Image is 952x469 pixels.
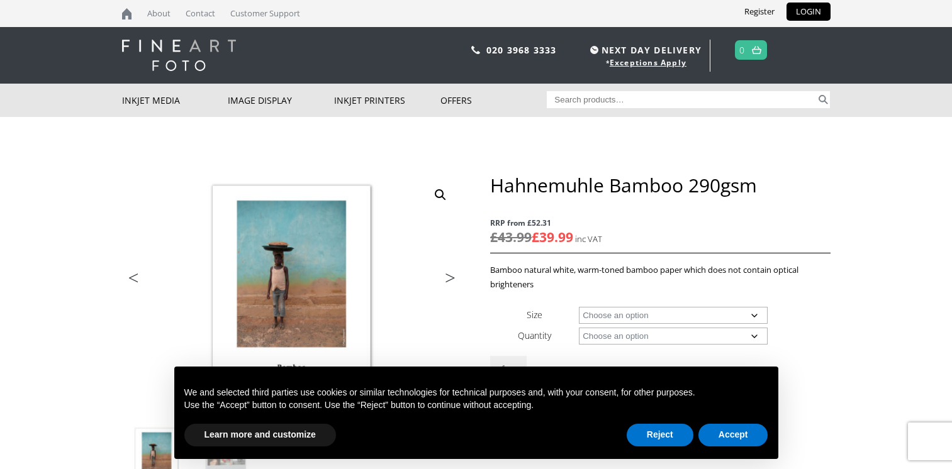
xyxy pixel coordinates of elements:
[490,216,830,230] span: RRP from £52.31
[486,44,557,56] a: 020 3968 3333
[518,329,551,341] label: Quantity
[527,309,542,321] label: Size
[490,356,527,380] input: Product quantity
[122,84,228,117] a: Inkjet Media
[184,424,336,446] button: Learn more and customize
[735,3,784,21] a: Register
[334,84,440,117] a: Inkjet Printers
[698,424,768,446] button: Accept
[590,46,598,54] img: time.svg
[547,91,816,108] input: Search products…
[471,46,480,54] img: phone.svg
[532,228,539,246] span: £
[440,84,547,117] a: Offers
[164,356,788,469] div: Notice
[122,174,462,424] img: Hahnemuhle Bamboo 290gsm
[490,228,498,246] span: £
[752,46,761,54] img: basket.svg
[490,228,532,246] bdi: 43.99
[429,184,452,206] a: View full-screen image gallery
[184,399,768,412] p: Use the “Accept” button to consent. Use the “Reject” button to continue without accepting.
[610,57,686,68] a: Exceptions Apply
[587,43,702,57] span: NEXT DAY DELIVERY
[122,40,236,71] img: logo-white.svg
[532,228,573,246] bdi: 39.99
[490,174,830,197] h1: Hahnemuhle Bamboo 290gsm
[787,3,831,21] a: LOGIN
[184,387,768,399] p: We and selected third parties use cookies or similar technologies for technical purposes and, wit...
[228,84,334,117] a: Image Display
[627,424,693,446] button: Reject
[739,41,745,59] a: 0
[490,263,830,292] p: Bamboo natural white, warm-toned bamboo paper which does not contain optical brighteners
[816,91,831,108] button: Search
